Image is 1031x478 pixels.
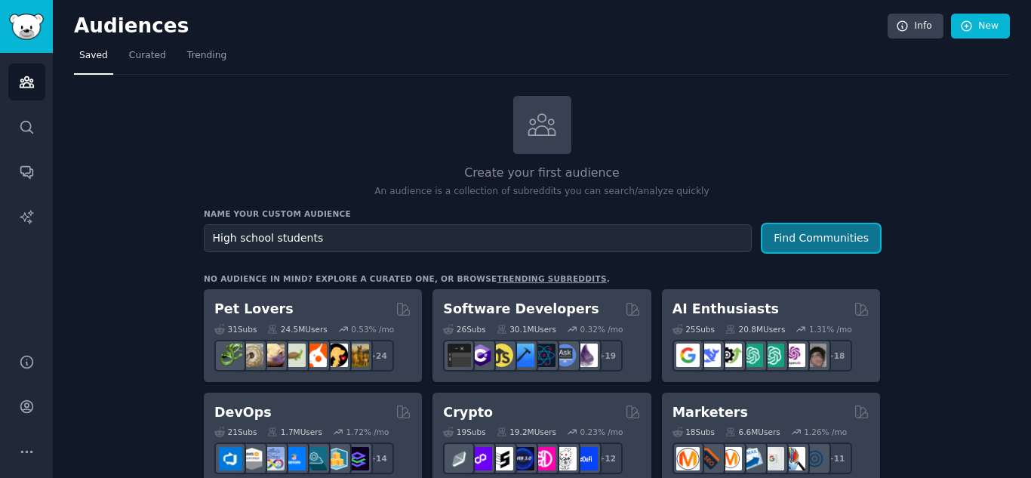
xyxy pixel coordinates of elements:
div: 0.23 % /mo [580,427,623,437]
div: 18 Sub s [672,427,715,437]
h2: Crypto [443,403,493,422]
a: New [951,14,1010,39]
img: software [448,344,471,367]
img: content_marketing [676,447,700,470]
div: 31 Sub s [214,324,257,335]
img: web3 [511,447,534,470]
img: AskMarketing [719,447,742,470]
h2: DevOps [214,403,272,422]
img: AItoolsCatalog [719,344,742,367]
h2: Marketers [672,403,748,422]
img: defiblockchain [532,447,556,470]
div: 6.6M Users [725,427,780,437]
img: PlatformEngineers [346,447,369,470]
img: DevOpsLinks [282,447,306,470]
img: chatgpt_promptDesign [740,344,763,367]
h3: Name your custom audience [204,208,880,219]
div: + 24 [362,340,394,372]
img: AWS_Certified_Experts [240,447,263,470]
img: csharp [469,344,492,367]
img: 0xPolygon [469,447,492,470]
span: Trending [187,49,226,63]
div: No audience in mind? Explore a curated one, or browse . [204,273,610,284]
img: iOSProgramming [511,344,534,367]
div: 26 Sub s [443,324,485,335]
img: elixir [574,344,598,367]
div: 1.31 % /mo [809,324,852,335]
div: 1.26 % /mo [804,427,847,437]
img: learnjavascript [490,344,513,367]
span: Saved [79,49,108,63]
img: OpenAIDev [782,344,805,367]
img: Emailmarketing [740,447,763,470]
p: An audience is a collection of subreddits you can search/analyze quickly [204,185,880,199]
img: ethstaker [490,447,513,470]
img: bigseo [697,447,721,470]
h2: Audiences [74,14,888,39]
div: + 14 [362,443,394,474]
a: Trending [182,44,232,75]
a: Info [888,14,943,39]
img: DeepSeek [697,344,721,367]
img: platformengineering [303,447,327,470]
div: 1.7M Users [267,427,322,437]
img: GoogleGeminiAI [676,344,700,367]
button: Find Communities [762,224,880,252]
img: aws_cdk [325,447,348,470]
div: 20.8M Users [725,324,785,335]
div: 1.72 % /mo [346,427,389,437]
img: leopardgeckos [261,344,285,367]
img: cockatiel [303,344,327,367]
div: + 11 [820,443,852,474]
div: + 19 [591,340,623,372]
a: trending subreddits [497,274,606,283]
div: + 18 [820,340,852,372]
img: MarketingResearch [782,447,805,470]
input: Pick a short name, like "Digital Marketers" or "Movie-Goers" [204,224,752,252]
img: AskComputerScience [553,344,577,367]
img: ethfinance [448,447,471,470]
img: PetAdvice [325,344,348,367]
div: 0.53 % /mo [351,324,394,335]
img: chatgpt_prompts_ [761,344,784,367]
h2: Create your first audience [204,164,880,183]
img: azuredevops [219,447,242,470]
img: turtle [282,344,306,367]
img: googleads [761,447,784,470]
img: ballpython [240,344,263,367]
div: 30.1M Users [497,324,556,335]
h2: AI Enthusiasts [672,300,779,319]
div: + 12 [591,443,623,474]
div: 24.5M Users [267,324,327,335]
a: Saved [74,44,113,75]
div: 0.32 % /mo [580,324,623,335]
a: Curated [124,44,171,75]
div: 25 Sub s [672,324,715,335]
img: CryptoNews [553,447,577,470]
div: 19 Sub s [443,427,485,437]
img: reactnative [532,344,556,367]
div: 21 Sub s [214,427,257,437]
img: OnlineMarketing [803,447,826,470]
img: defi_ [574,447,598,470]
img: Docker_DevOps [261,447,285,470]
span: Curated [129,49,166,63]
h2: Software Developers [443,300,599,319]
div: 19.2M Users [497,427,556,437]
img: ArtificalIntelligence [803,344,826,367]
h2: Pet Lovers [214,300,294,319]
img: herpetology [219,344,242,367]
img: GummySearch logo [9,14,44,40]
img: dogbreed [346,344,369,367]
